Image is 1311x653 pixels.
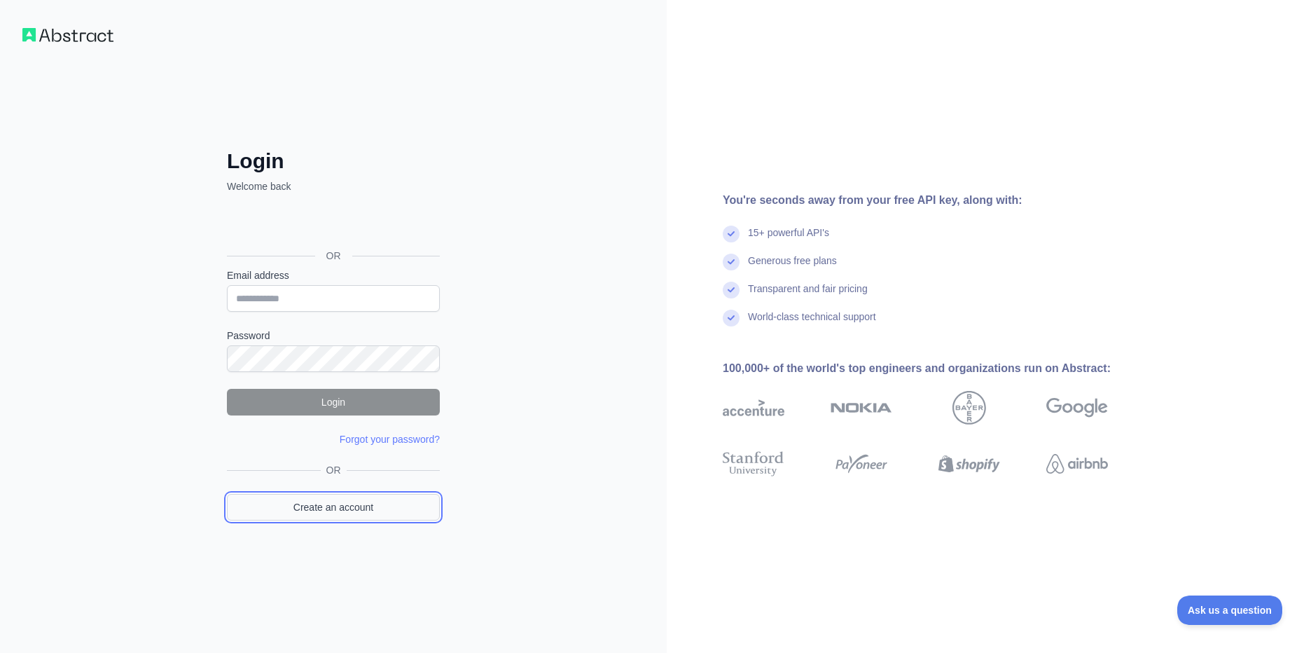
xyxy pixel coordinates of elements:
[227,494,440,521] a: Create an account
[1046,448,1108,479] img: airbnb
[748,282,868,310] div: Transparent and fair pricing
[723,226,740,242] img: check mark
[22,28,113,42] img: Workflow
[227,389,440,415] button: Login
[952,391,986,425] img: bayer
[831,391,892,425] img: nokia
[723,448,784,479] img: stanford university
[748,310,876,338] div: World-class technical support
[340,434,440,445] a: Forgot your password?
[723,192,1153,209] div: You're seconds away from your free API key, along with:
[227,329,440,343] label: Password
[227,268,440,282] label: Email address
[831,448,892,479] img: payoneer
[938,448,1000,479] img: shopify
[1046,391,1108,425] img: google
[723,360,1153,377] div: 100,000+ of the world's top engineers and organizations run on Abstract:
[321,463,347,477] span: OR
[1177,596,1283,625] iframe: Toggle Customer Support
[227,149,440,174] h2: Login
[723,282,740,298] img: check mark
[748,254,837,282] div: Generous free plans
[227,179,440,193] p: Welcome back
[723,391,784,425] img: accenture
[315,249,352,263] span: OR
[748,226,829,254] div: 15+ powerful API's
[723,254,740,270] img: check mark
[723,310,740,326] img: check mark
[220,209,444,240] iframe: 「使用 Google 帳戶登入」按鈕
